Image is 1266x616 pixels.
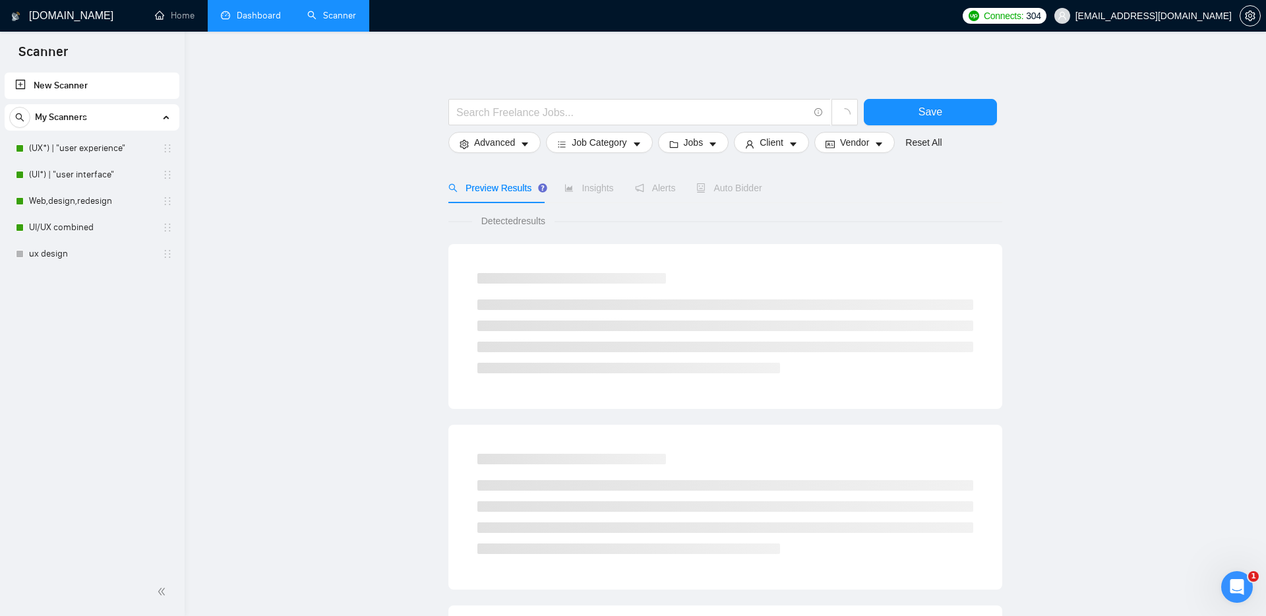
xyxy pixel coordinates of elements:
button: Save [864,99,997,125]
span: holder [162,143,173,154]
span: idcard [826,139,835,149]
span: bars [557,139,566,149]
a: dashboardDashboard [221,10,281,21]
button: settingAdvancedcaret-down [448,132,541,153]
span: caret-down [789,139,798,149]
a: setting [1240,11,1261,21]
span: setting [1240,11,1260,21]
span: Alerts [635,183,676,193]
button: folderJobscaret-down [658,132,729,153]
span: search [10,113,30,122]
a: New Scanner [15,73,169,99]
li: New Scanner [5,73,179,99]
li: My Scanners [5,104,179,267]
span: caret-down [708,139,717,149]
span: Insights [564,183,613,193]
span: Auto Bidder [696,183,762,193]
span: area-chart [564,183,574,193]
a: searchScanner [307,10,356,21]
button: idcardVendorcaret-down [814,132,895,153]
span: holder [162,222,173,233]
img: logo [11,6,20,27]
span: robot [696,183,706,193]
span: user [745,139,754,149]
span: Save [919,104,942,120]
span: folder [669,139,678,149]
a: ux design [29,241,154,267]
span: holder [162,249,173,259]
span: Vendor [840,135,869,150]
span: holder [162,196,173,206]
img: upwork-logo.png [969,11,979,21]
span: My Scanners [35,104,87,131]
span: Jobs [684,135,704,150]
span: setting [460,139,469,149]
span: Connects: [984,9,1023,23]
span: caret-down [632,139,642,149]
span: Client [760,135,783,150]
a: Reset All [905,135,942,150]
div: Tooltip anchor [537,182,549,194]
a: UI/UX combined [29,214,154,241]
a: (UX*) | "user experience" [29,135,154,162]
span: holder [162,169,173,180]
a: homeHome [155,10,195,21]
span: user [1058,11,1067,20]
span: Job Category [572,135,626,150]
button: search [9,107,30,128]
span: Scanner [8,42,78,70]
button: userClientcaret-down [734,132,809,153]
input: Search Freelance Jobs... [456,104,808,121]
button: barsJob Categorycaret-down [546,132,652,153]
iframe: Intercom live chat [1221,571,1253,603]
span: caret-down [874,139,884,149]
span: double-left [157,585,170,598]
span: caret-down [520,139,529,149]
span: Preview Results [448,183,543,193]
span: Advanced [474,135,515,150]
span: loading [839,108,851,120]
span: 1 [1248,571,1259,582]
a: (UI*) | "user interface" [29,162,154,188]
span: Detected results [472,214,555,228]
span: info-circle [814,108,823,117]
span: notification [635,183,644,193]
span: search [448,183,458,193]
button: setting [1240,5,1261,26]
span: 304 [1026,9,1040,23]
a: Web,design,redesign [29,188,154,214]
